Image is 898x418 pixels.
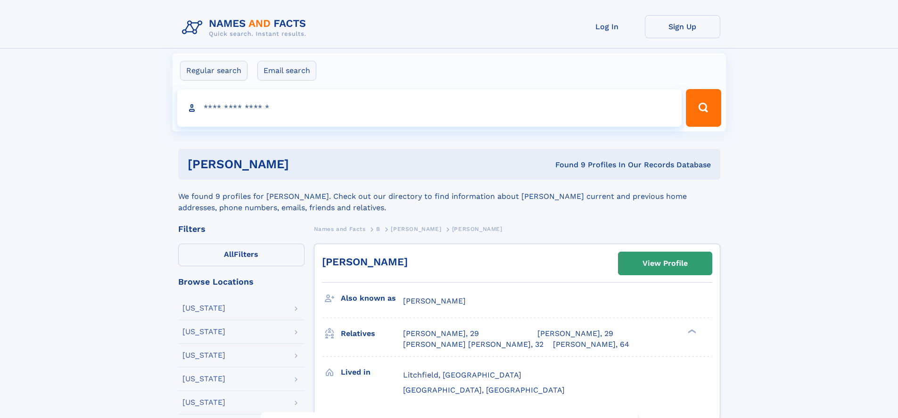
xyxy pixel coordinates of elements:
span: B [376,226,380,232]
span: All [224,250,234,259]
img: Logo Names and Facts [178,15,314,41]
div: Browse Locations [178,278,305,286]
span: [GEOGRAPHIC_DATA], [GEOGRAPHIC_DATA] [403,385,565,394]
button: Search Button [686,89,721,127]
a: [PERSON_NAME] [322,256,408,268]
a: Log In [569,15,645,38]
h1: [PERSON_NAME] [188,158,422,170]
div: Filters [178,225,305,233]
label: Email search [257,61,316,81]
span: [PERSON_NAME] [452,226,503,232]
span: [PERSON_NAME] [391,226,441,232]
a: [PERSON_NAME], 29 [403,328,479,339]
div: [US_STATE] [182,328,225,336]
h3: Lived in [341,364,403,380]
div: [US_STATE] [182,399,225,406]
a: Sign Up [645,15,720,38]
a: Names and Facts [314,223,366,235]
div: Found 9 Profiles In Our Records Database [422,160,711,170]
div: [US_STATE] [182,375,225,383]
a: View Profile [618,252,712,275]
input: search input [177,89,682,127]
div: ❯ [685,328,697,335]
label: Filters [178,244,305,266]
a: [PERSON_NAME], 29 [537,328,613,339]
span: [PERSON_NAME] [403,296,466,305]
div: [US_STATE] [182,352,225,359]
div: We found 9 profiles for [PERSON_NAME]. Check out our directory to find information about [PERSON_... [178,180,720,213]
a: [PERSON_NAME] [PERSON_NAME], 32 [403,339,544,350]
span: Litchfield, [GEOGRAPHIC_DATA] [403,370,521,379]
div: View Profile [643,253,688,274]
a: [PERSON_NAME], 64 [553,339,629,350]
label: Regular search [180,61,247,81]
a: [PERSON_NAME] [391,223,441,235]
a: B [376,223,380,235]
h3: Relatives [341,326,403,342]
h3: Also known as [341,290,403,306]
div: [US_STATE] [182,304,225,312]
